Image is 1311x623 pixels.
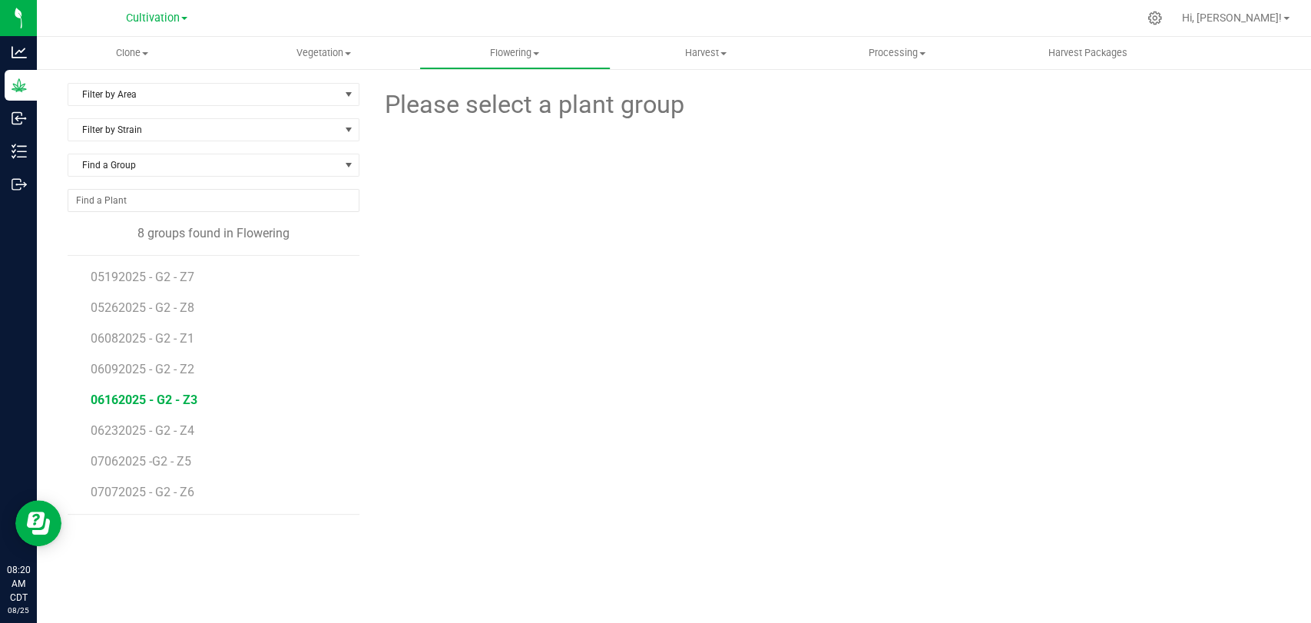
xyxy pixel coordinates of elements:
[7,563,30,605] p: 08:20 AM CDT
[68,119,339,141] span: Filter by Strain
[611,37,802,69] a: Harvest
[802,46,992,60] span: Processing
[339,84,359,105] span: select
[801,37,992,69] a: Processing
[15,500,61,546] iframe: Resource center
[37,37,228,69] a: Clone
[68,190,359,211] input: NO DATA FOUND
[68,224,359,243] div: 8 groups found in Flowering
[91,393,197,407] span: 06162025 - G2 - Z3
[12,177,27,192] inline-svg: Outbound
[12,78,27,93] inline-svg: Grow
[91,270,194,284] span: 05192025 - G2 - Z7
[419,37,611,69] a: Flowering
[12,45,27,60] inline-svg: Analytics
[611,46,801,60] span: Harvest
[382,86,684,124] span: Please select a plant group
[37,46,228,60] span: Clone
[91,362,194,376] span: 06092025 - G2 - Z2
[68,84,339,105] span: Filter by Area
[91,485,194,499] span: 07072025 - G2 - Z6
[1182,12,1282,24] span: Hi, [PERSON_NAME]!
[68,154,339,176] span: Find a Group
[992,37,1184,69] a: Harvest Packages
[12,144,27,159] inline-svg: Inventory
[12,111,27,126] inline-svg: Inbound
[229,46,419,60] span: Vegetation
[1028,46,1148,60] span: Harvest Packages
[420,46,610,60] span: Flowering
[91,454,191,469] span: 07062025 -G2 - Z5
[91,300,194,315] span: 05262025 - G2 - Z8
[1145,11,1164,25] div: Manage settings
[91,423,194,438] span: 06232025 - G2 - Z4
[228,37,419,69] a: Vegetation
[126,12,180,25] span: Cultivation
[91,331,194,346] span: 06082025 - G2 - Z1
[7,605,30,616] p: 08/25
